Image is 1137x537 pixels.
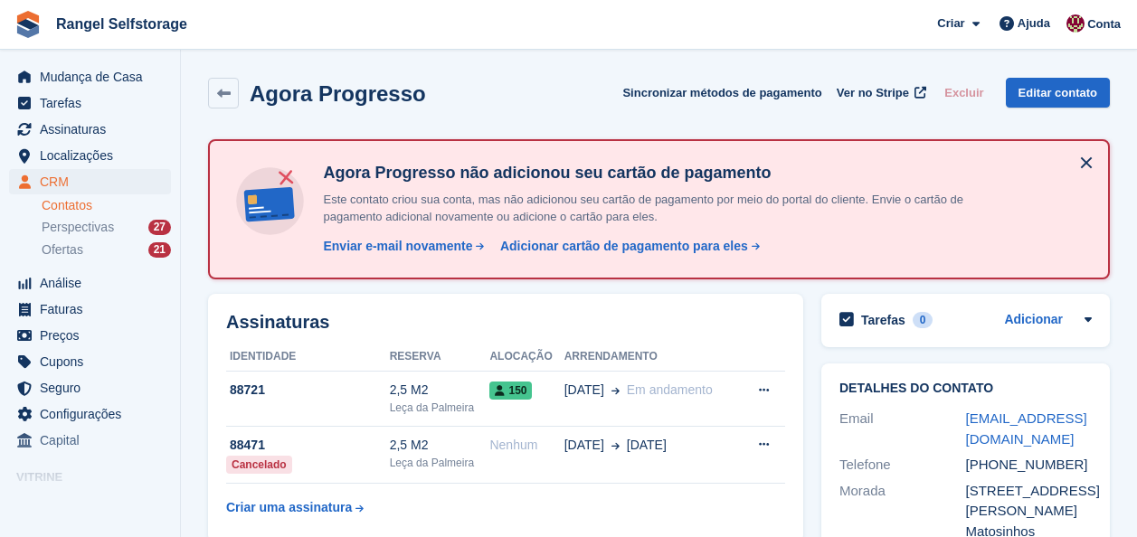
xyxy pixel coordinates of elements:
[148,220,171,235] div: 27
[861,312,905,328] h2: Tarefas
[839,382,1092,396] h2: Detalhes do contato
[390,343,490,372] th: Reserva
[390,455,490,471] div: Leça da Palmeira
[14,11,42,38] img: stora-icon-8386f47178a22dfd0bd8f6a31ec36ba5ce8667c1dd55bd0f319d3a0aa187defe.svg
[489,436,564,455] div: Nenhum
[40,169,148,194] span: CRM
[42,219,114,236] span: Perspectivas
[390,436,490,455] div: 2,5 M2
[40,90,148,116] span: Tarefas
[42,241,83,259] span: Ofertas
[40,349,148,374] span: Cupons
[1087,15,1121,33] span: Conta
[937,14,964,33] span: Criar
[226,343,390,372] th: Identidade
[839,409,966,449] div: Email
[9,428,171,453] a: menu
[40,143,148,168] span: Localizações
[226,456,292,474] div: Cancelado
[9,349,171,374] a: menu
[49,9,194,39] a: Rangel Selfstorage
[316,191,994,226] p: Este contato criou sua conta, mas não adicionou seu cartão de pagamento por meio do portal do cli...
[226,491,364,524] a: Criar uma assinatura
[9,323,171,348] a: menu
[226,498,352,517] div: Criar uma assinatura
[9,297,171,322] a: menu
[966,410,1087,447] a: [EMAIL_ADDRESS][DOMAIN_NAME]
[622,78,821,108] button: Sincronizar métodos de pagamento
[40,117,148,142] span: Assinaturas
[148,242,171,258] div: 21
[839,455,966,476] div: Telefone
[40,323,148,348] span: Preços
[226,312,785,333] h2: Assinaturas
[9,401,171,427] a: menu
[42,218,171,237] a: Perspectivas 27
[1066,14,1085,33] img: Diana Moreira
[829,78,930,108] a: Ver no Stripe
[250,81,426,106] h2: Agora Progresso
[564,343,741,372] th: Arrendamento
[40,297,148,322] span: Faturas
[149,493,171,514] a: Loja de pré-visualização
[226,436,390,455] div: 88471
[390,400,490,416] div: Leça da Palmeira
[390,381,490,400] div: 2,5 M2
[1004,310,1063,331] a: Adicionar
[42,240,171,259] a: Ofertas 21
[9,270,171,296] a: menu
[1018,14,1050,33] span: Ajuda
[489,343,564,372] th: Alocação
[937,78,990,108] button: Excluir
[913,312,933,328] div: 0
[627,382,713,397] span: Em andamento
[9,491,171,516] a: menu
[500,237,748,256] div: Adicionar cartão de pagamento para eles
[489,382,532,400] span: 150
[966,481,1093,522] div: [STREET_ADDRESS][PERSON_NAME]
[837,84,909,102] span: Ver no Stripe
[323,237,472,256] div: Enviar e-mail novamente
[9,90,171,116] a: menu
[226,381,390,400] div: 88721
[564,436,604,455] span: [DATE]
[9,375,171,400] a: menu
[493,237,761,256] a: Adicionar cartão de pagamento para eles
[316,163,994,184] h4: Agora Progresso não adicionou seu cartão de pagamento
[40,64,148,89] span: Mudança de Casa
[16,468,180,486] span: Vitrine
[9,143,171,168] a: menu
[42,197,171,214] a: Contatos
[1006,78,1110,108] a: Editar contato
[9,169,171,194] a: menu
[40,491,148,516] span: Portal de reservas
[40,428,148,453] span: Capital
[9,64,171,89] a: menu
[564,381,604,400] span: [DATE]
[40,375,148,400] span: Seguro
[9,117,171,142] a: menu
[40,401,148,427] span: Configurações
[232,163,308,240] img: no-card-linked-e7822e413c904bf8b177c4d89f31251c4716f9871600ec3ca5bfc59e148c83f4.svg
[627,436,667,455] span: [DATE]
[966,455,1093,476] div: [PHONE_NUMBER]
[40,270,148,296] span: Análise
